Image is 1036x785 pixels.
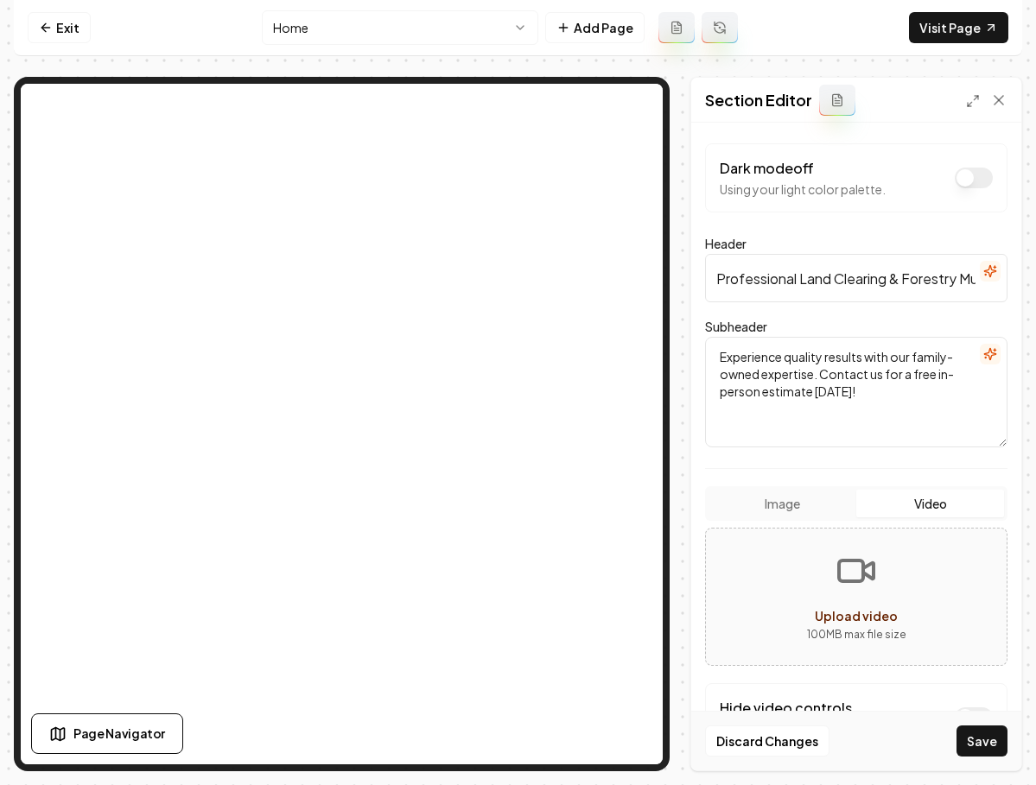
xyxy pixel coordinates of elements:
[705,236,747,251] label: Header
[815,608,898,624] span: Upload video
[702,12,738,43] button: Regenerate page
[957,725,1007,757] button: Save
[705,88,812,112] h2: Section Editor
[720,626,993,643] p: 100 MB max file size
[909,12,1008,43] a: Visit Page
[658,12,695,43] button: Add admin page prompt
[28,12,91,43] a: Exit
[705,254,1007,302] input: Header
[819,85,855,116] button: Add admin section prompt
[720,699,852,717] label: Hide video controls
[720,159,814,177] label: Dark mode off
[706,536,1007,657] button: Upload video
[705,319,767,334] label: Subheader
[73,725,165,743] span: Page Navigator
[21,84,663,764] iframe: To enrich screen reader interactions, please activate Accessibility in Grammarly extension settings
[31,713,183,754] button: Page Navigator
[545,12,645,43] button: Add Page
[856,490,1004,517] button: Video
[709,490,856,517] button: Image
[705,725,829,757] button: Discard Changes
[720,180,886,198] p: Using your light color palette.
